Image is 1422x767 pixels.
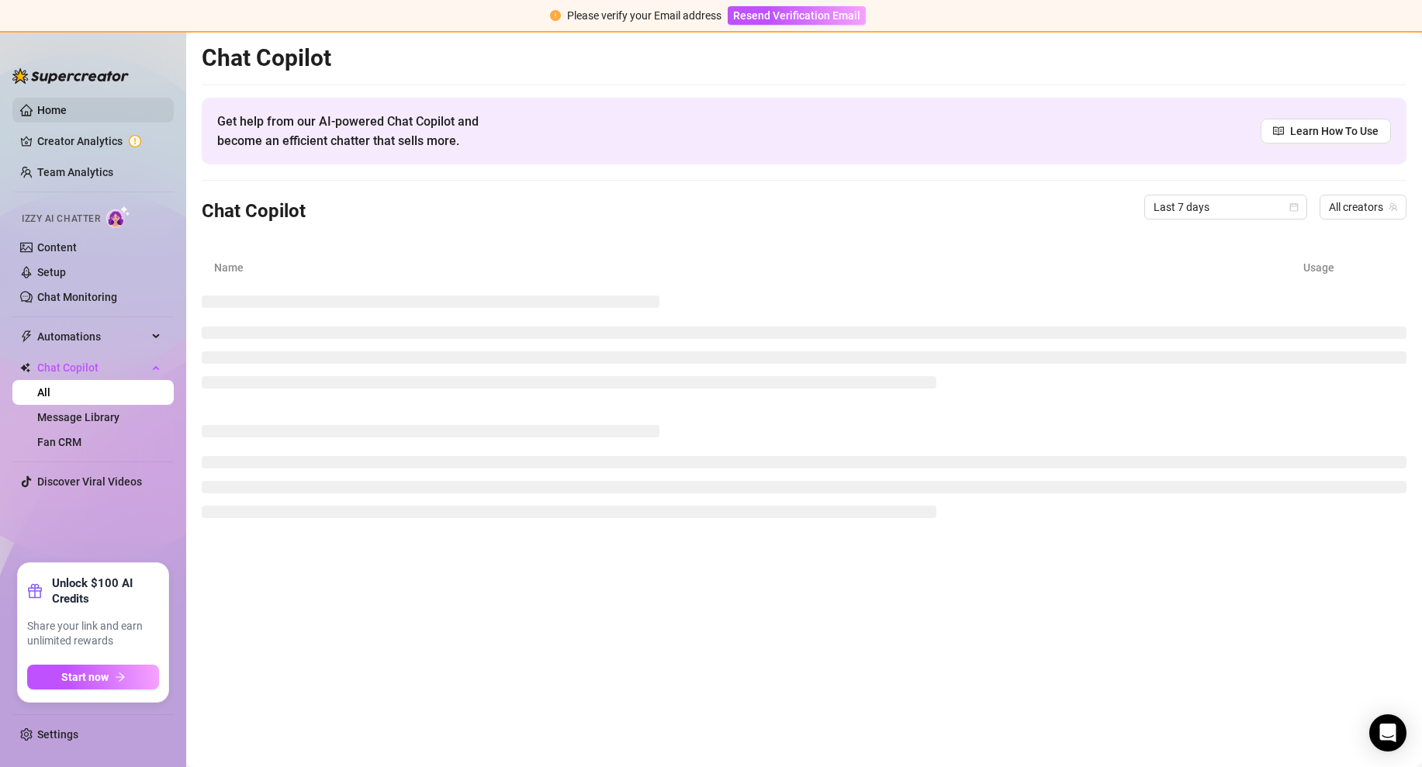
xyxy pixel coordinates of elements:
[202,199,306,224] h3: Chat Copilot
[37,291,117,303] a: Chat Monitoring
[27,619,159,649] span: Share your link and earn unlimited rewards
[37,728,78,741] a: Settings
[202,43,1406,73] h2: Chat Copilot
[37,266,66,278] a: Setup
[1154,195,1298,219] span: Last 7 days
[728,6,866,25] button: Resend Verification Email
[1261,119,1391,143] a: Learn How To Use
[37,324,147,349] span: Automations
[733,9,860,22] span: Resend Verification Email
[217,112,516,150] span: Get help from our AI-powered Chat Copilot and become an efficient chatter that sells more.
[20,330,33,343] span: thunderbolt
[106,206,130,228] img: AI Chatter
[37,386,50,399] a: All
[20,362,30,373] img: Chat Copilot
[214,259,1303,276] article: Name
[37,355,147,380] span: Chat Copilot
[27,665,159,689] button: Start nowarrow-right
[115,672,126,682] span: arrow-right
[1369,714,1406,751] div: Open Intercom Messenger
[27,583,43,599] span: gift
[37,475,142,488] a: Discover Viral Videos
[1329,195,1397,219] span: All creators
[1273,126,1284,136] span: read
[1303,259,1394,276] article: Usage
[37,411,119,423] a: Message Library
[1289,202,1299,212] span: calendar
[37,241,77,254] a: Content
[52,575,159,606] strong: Unlock $100 AI Credits
[1389,202,1398,212] span: team
[1290,123,1379,140] span: Learn How To Use
[567,7,721,24] div: Please verify your Email address
[37,166,113,178] a: Team Analytics
[550,10,561,21] span: exclamation-circle
[37,104,67,116] a: Home
[37,129,161,154] a: Creator Analytics exclamation-circle
[37,436,81,448] a: Fan CRM
[12,68,129,84] img: logo-BBDzfeDw.svg
[61,671,109,683] span: Start now
[22,212,100,226] span: Izzy AI Chatter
